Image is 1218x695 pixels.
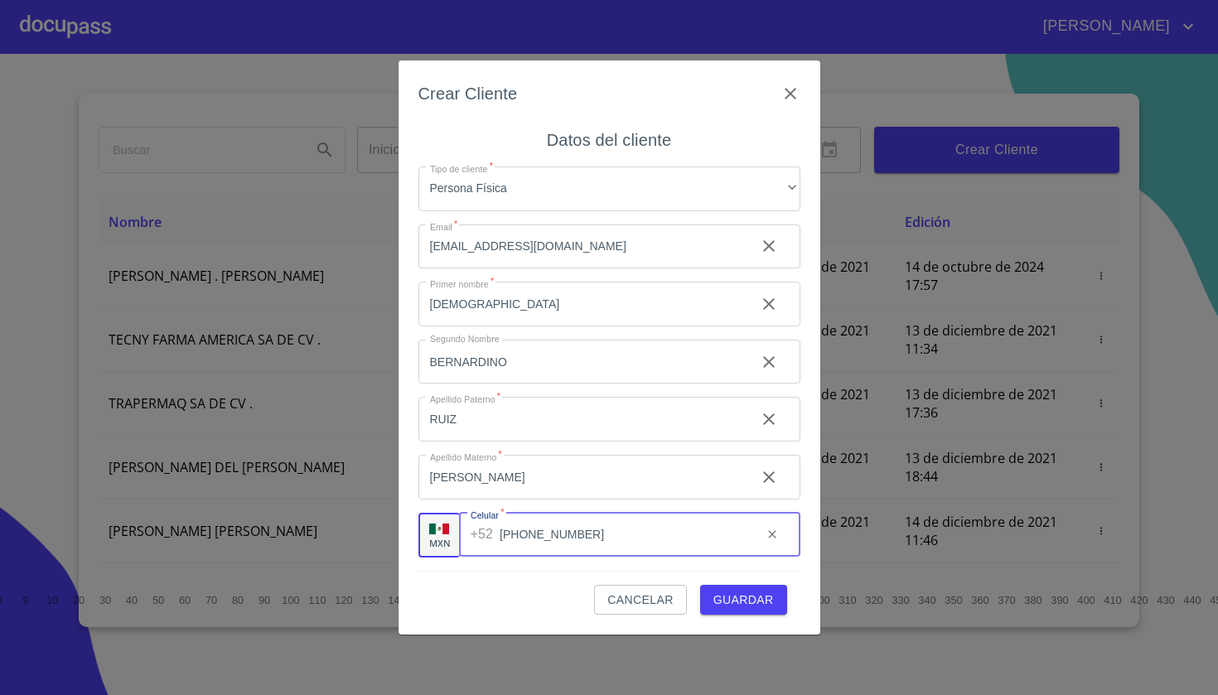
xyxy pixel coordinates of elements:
[607,590,673,611] span: Cancelar
[418,80,518,107] h6: Crear Cliente
[756,518,789,551] button: clear input
[749,226,789,266] button: clear input
[429,537,451,549] p: MXN
[749,399,789,439] button: clear input
[429,524,449,535] img: R93DlvwvvjP9fbrDwZeCRYBHk45OWMq+AAOlFVsxT89f82nwPLnD58IP7+ANJEaWYhP0Tx8kkA0WlQMPQsAAgwAOmBj20AXj6...
[749,284,789,324] button: clear input
[713,590,774,611] span: Guardar
[547,127,671,153] h6: Datos del cliente
[749,457,789,497] button: clear input
[749,342,789,382] button: clear input
[418,167,800,211] div: Persona Física
[471,524,494,544] p: +52
[594,585,686,615] button: Cancelar
[700,585,787,615] button: Guardar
